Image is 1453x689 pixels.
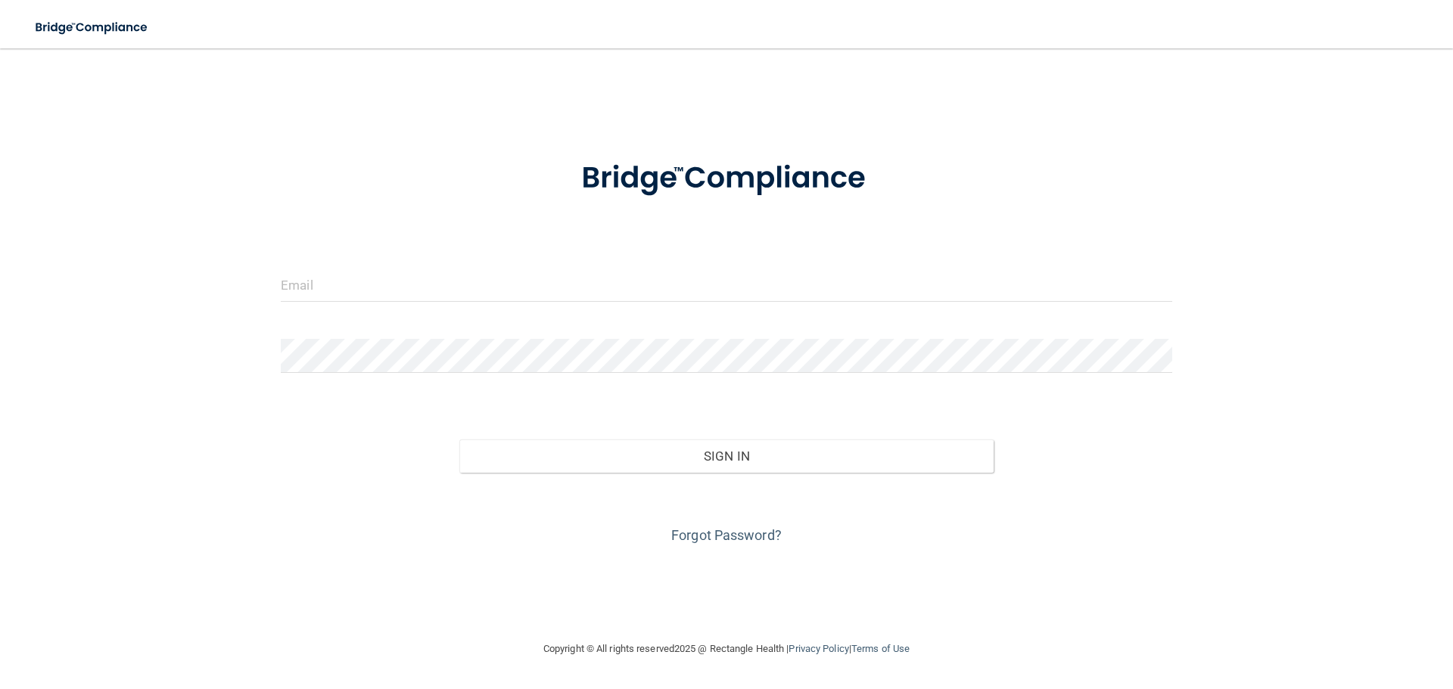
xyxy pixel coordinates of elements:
[23,12,162,43] img: bridge_compliance_login_screen.278c3ca4.svg
[459,439,994,473] button: Sign In
[671,527,782,543] a: Forgot Password?
[281,268,1172,302] input: Email
[450,625,1003,673] div: Copyright © All rights reserved 2025 @ Rectangle Health | |
[550,139,903,218] img: bridge_compliance_login_screen.278c3ca4.svg
[789,643,848,654] a: Privacy Policy
[851,643,910,654] a: Terms of Use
